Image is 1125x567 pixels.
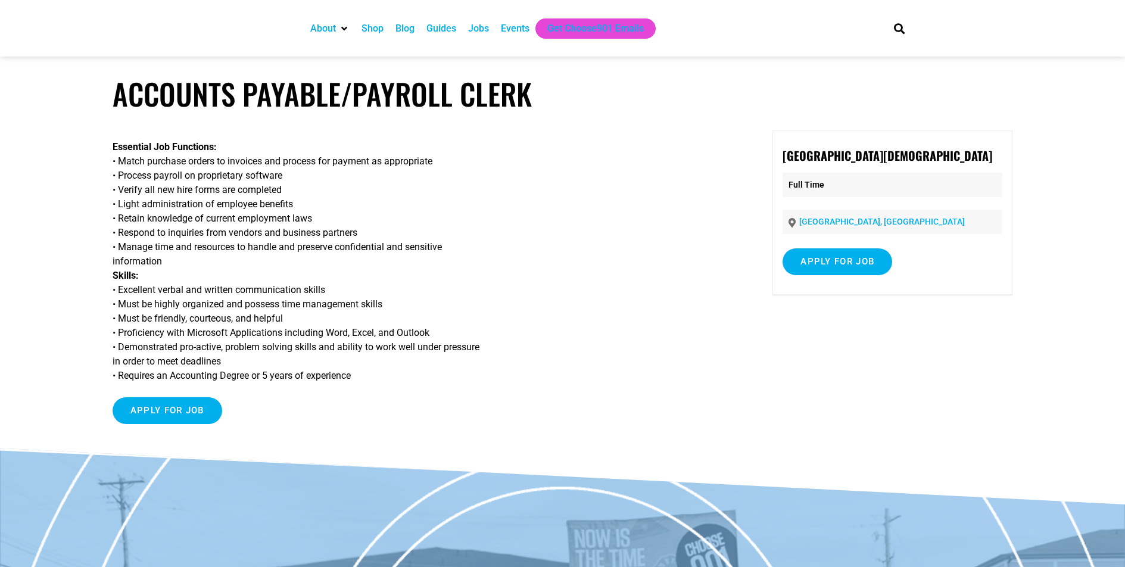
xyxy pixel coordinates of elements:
input: Apply for job [783,248,892,275]
strong: [GEOGRAPHIC_DATA][DEMOGRAPHIC_DATA] [783,147,992,164]
p: • Match purchase orders to invoices and process for payment as appropriate • Process payroll on p... [113,140,728,383]
a: Blog [395,21,415,36]
a: Events [501,21,529,36]
nav: Main nav [304,18,874,39]
strong: Skills: [113,270,139,281]
a: Shop [362,21,384,36]
a: Get Choose901 Emails [547,21,644,36]
div: Search [889,18,909,38]
a: Jobs [468,21,489,36]
strong: Essential Job Functions: [113,141,217,152]
a: Guides [426,21,456,36]
h1: Accounts Payable/Payroll Clerk [113,76,1012,111]
input: Apply for job [113,397,222,424]
a: [GEOGRAPHIC_DATA], [GEOGRAPHIC_DATA] [799,217,965,226]
div: About [304,18,356,39]
a: About [310,21,336,36]
p: Full Time [783,173,1002,197]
